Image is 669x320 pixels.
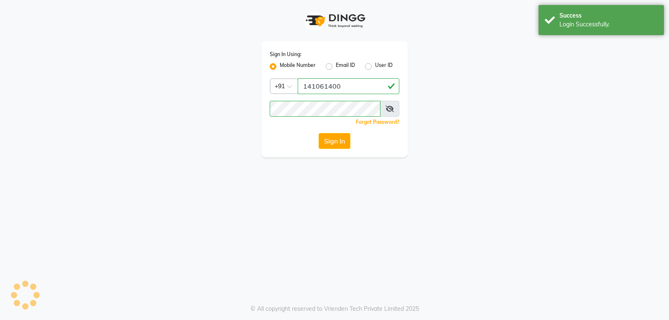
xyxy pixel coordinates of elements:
[336,61,355,72] label: Email ID
[280,61,316,72] label: Mobile Number
[319,133,350,149] button: Sign In
[298,78,399,94] input: Username
[270,101,380,117] input: Username
[270,51,301,58] label: Sign In Using:
[559,20,658,29] div: Login Successfully.
[356,119,399,125] a: Forgot Password?
[375,61,393,72] label: User ID
[301,8,368,33] img: logo1.svg
[559,11,658,20] div: Success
